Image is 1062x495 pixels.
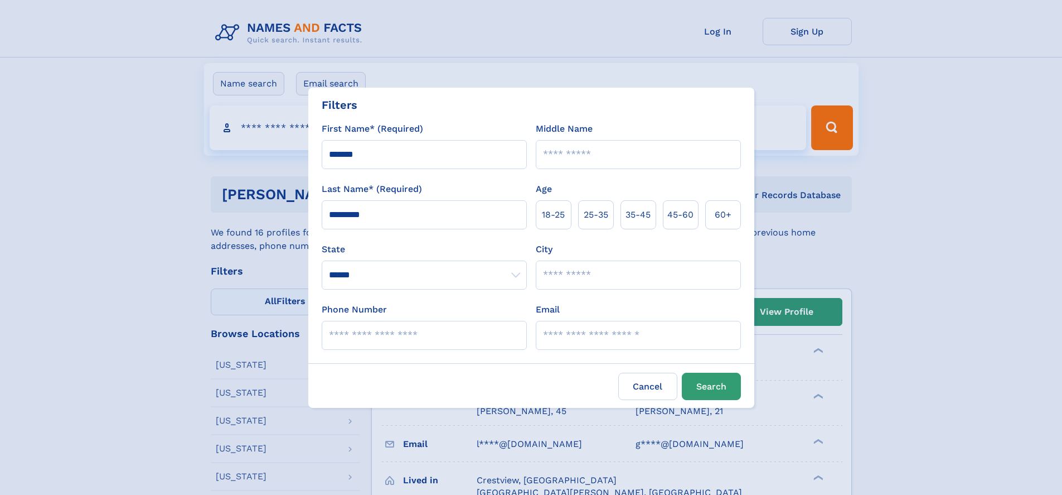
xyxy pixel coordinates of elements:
div: Filters [322,97,357,113]
span: 45‑60 [667,208,694,222]
label: City [536,243,552,256]
label: Last Name* (Required) [322,182,422,196]
label: Age [536,182,552,196]
label: First Name* (Required) [322,122,423,136]
label: Email [536,303,560,316]
label: Phone Number [322,303,387,316]
span: 35‑45 [625,208,651,222]
span: 18‑25 [542,208,565,222]
span: 60+ [715,208,731,222]
span: 25‑35 [584,208,608,222]
label: State [322,243,527,256]
label: Middle Name [536,122,593,136]
button: Search [682,373,741,400]
label: Cancel [618,373,677,400]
